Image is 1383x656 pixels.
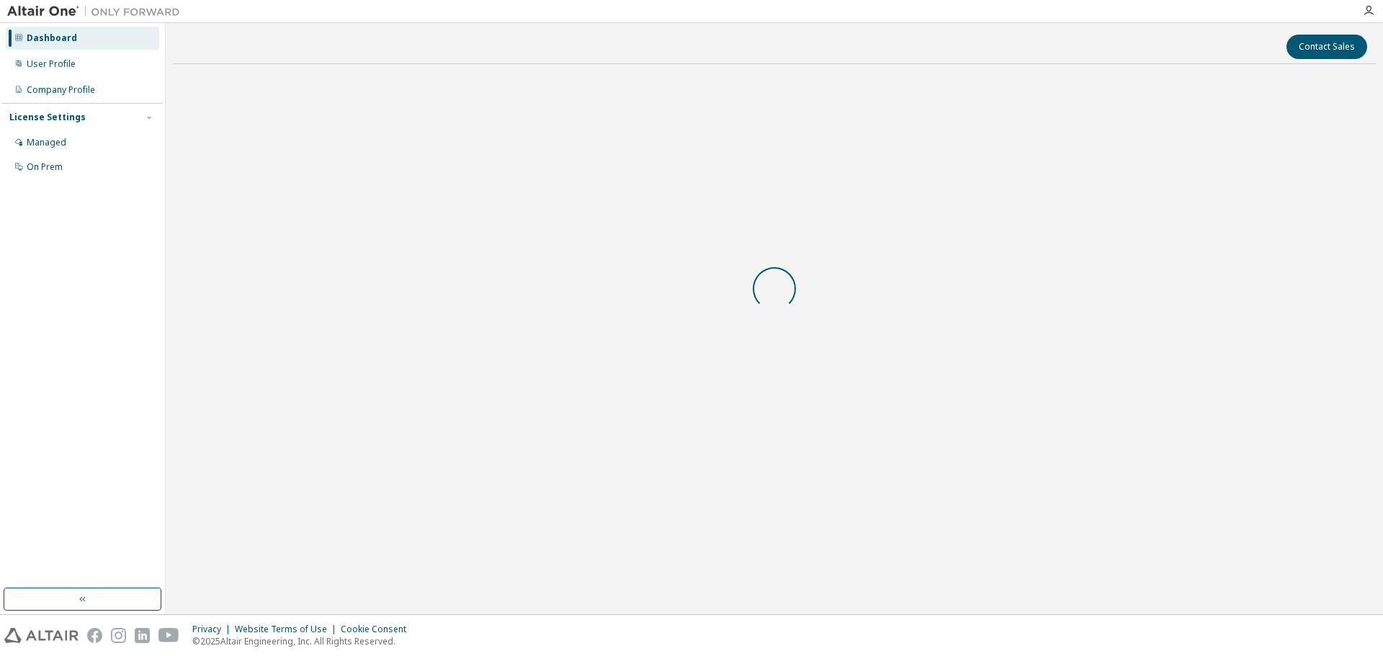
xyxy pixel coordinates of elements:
div: Managed [27,137,66,148]
button: Contact Sales [1286,35,1367,59]
div: Cookie Consent [341,624,415,635]
img: instagram.svg [111,628,126,643]
div: User Profile [27,58,76,70]
img: altair_logo.svg [4,628,79,643]
img: youtube.svg [158,628,179,643]
img: facebook.svg [87,628,102,643]
div: Company Profile [27,84,95,96]
p: © 2025 Altair Engineering, Inc. All Rights Reserved. [192,635,415,647]
div: License Settings [9,112,86,123]
div: On Prem [27,161,63,173]
div: Privacy [192,624,235,635]
img: linkedin.svg [135,628,150,643]
div: Website Terms of Use [235,624,341,635]
div: Dashboard [27,32,77,44]
img: Altair One [7,4,187,19]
